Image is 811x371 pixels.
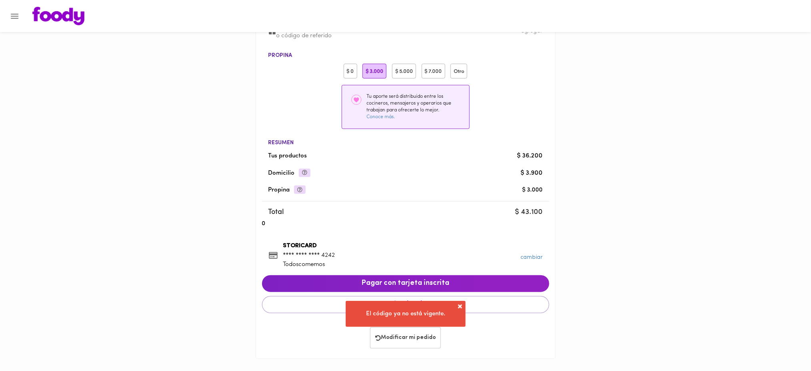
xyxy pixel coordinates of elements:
[262,140,549,146] li: Resumen
[366,311,445,317] span: El código ya no está vigente.
[262,53,549,58] li: Propina
[283,243,317,249] b: STORICARD
[521,254,543,260] a: cambiar
[521,170,543,176] span: $ 3.900
[269,300,543,309] span: Otros métodos de pago
[276,32,543,40] p: o código de referido
[451,64,467,79] div: Otro
[422,64,445,79] div: $ 7.000
[765,325,803,363] iframe: Messagebird Livechat Widget
[268,152,543,161] span: Tus productos
[366,115,395,119] a: Conoce más.
[5,6,24,26] button: Menu
[268,279,543,288] span: Pagar con tarjeta inscrita
[262,296,549,314] button: Otros métodos de pago
[283,260,335,269] p: Todoscomemos
[268,207,543,218] span: Total
[517,153,543,159] span: $ 36.200
[366,93,461,121] div: Tu aporte será distribuido entre los cocineros, mensajeros y operarios que trabajan para ofrecert...
[268,170,310,176] span: Domicilio
[523,186,543,195] div: $ 3.000
[375,335,436,341] span: Modificar mi pedido
[32,7,84,25] img: logo.png
[262,275,549,292] button: Pagar con tarjeta inscrita
[521,27,543,35] div: agregar
[370,327,441,349] button: Modificar mi pedido
[350,93,363,106] img: heart-circle-outline.svg
[344,64,357,79] div: $ 0
[362,64,386,79] div: $ 3.000
[392,64,416,79] div: $ 5.000
[515,209,543,216] span: $ 43.100
[268,187,306,193] span: Propina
